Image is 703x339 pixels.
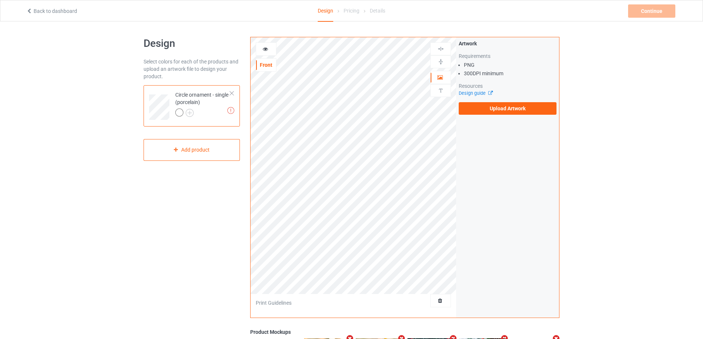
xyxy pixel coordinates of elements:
[437,45,444,52] img: svg%3E%0A
[26,8,77,14] a: Back to dashboard
[175,91,230,116] div: Circle ornament - single (porcelain)
[459,40,556,47] div: Artwork
[344,0,359,21] div: Pricing
[459,82,556,90] div: Resources
[144,139,240,161] div: Add product
[437,58,444,65] img: svg%3E%0A
[318,0,333,22] div: Design
[437,87,444,94] img: svg%3E%0A
[227,107,234,114] img: exclamation icon
[464,70,556,77] li: 300 DPI minimum
[144,85,240,127] div: Circle ornament - single (porcelain)
[144,37,240,50] h1: Design
[256,299,292,307] div: Print Guidelines
[459,102,556,115] label: Upload Artwork
[370,0,385,21] div: Details
[459,52,556,60] div: Requirements
[464,61,556,69] li: PNG
[186,109,194,117] img: svg+xml;base64,PD94bWwgdmVyc2lvbj0iMS4wIiBlbmNvZGluZz0iVVRGLTgiPz4KPHN2ZyB3aWR0aD0iMjJweCIgaGVpZ2...
[256,61,276,69] div: Front
[459,90,492,96] a: Design guide
[250,328,559,336] div: Product Mockups
[144,58,240,80] div: Select colors for each of the products and upload an artwork file to design your product.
